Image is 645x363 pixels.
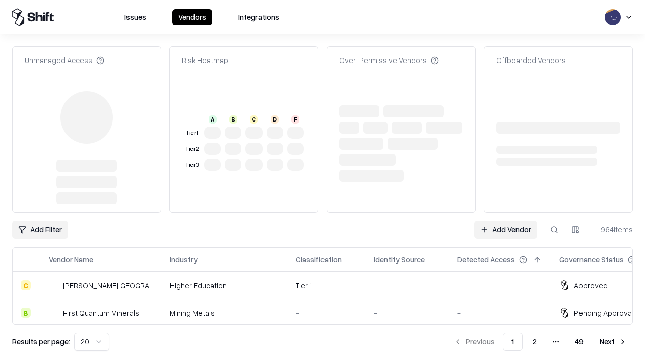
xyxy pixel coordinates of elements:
[374,308,441,318] div: -
[525,333,545,351] button: 2
[172,9,212,25] button: Vendors
[184,145,200,153] div: Tier 2
[118,9,152,25] button: Issues
[170,280,280,291] div: Higher Education
[63,308,139,318] div: First Quantum Minerals
[271,115,279,124] div: D
[25,55,104,66] div: Unmanaged Access
[503,333,523,351] button: 1
[296,254,342,265] div: Classification
[21,280,31,290] div: C
[296,308,358,318] div: -
[184,161,200,169] div: Tier 3
[594,333,633,351] button: Next
[574,280,608,291] div: Approved
[296,280,358,291] div: Tier 1
[209,115,217,124] div: A
[170,308,280,318] div: Mining Metals
[63,280,154,291] div: [PERSON_NAME][GEOGRAPHIC_DATA]
[291,115,299,124] div: F
[232,9,285,25] button: Integrations
[49,254,93,265] div: Vendor Name
[457,254,515,265] div: Detected Access
[559,254,624,265] div: Governance Status
[374,280,441,291] div: -
[496,55,566,66] div: Offboarded Vendors
[593,224,633,235] div: 964 items
[374,254,425,265] div: Identity Source
[12,221,68,239] button: Add Filter
[184,129,200,137] div: Tier 1
[170,254,198,265] div: Industry
[229,115,237,124] div: B
[49,308,59,318] img: First Quantum Minerals
[49,280,59,290] img: Reichman University
[339,55,439,66] div: Over-Permissive Vendors
[457,308,543,318] div: -
[574,308,633,318] div: Pending Approval
[182,55,228,66] div: Risk Heatmap
[250,115,258,124] div: C
[21,308,31,318] div: B
[447,333,633,351] nav: pagination
[567,333,592,351] button: 49
[12,336,70,347] p: Results per page:
[457,280,543,291] div: -
[474,221,537,239] a: Add Vendor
